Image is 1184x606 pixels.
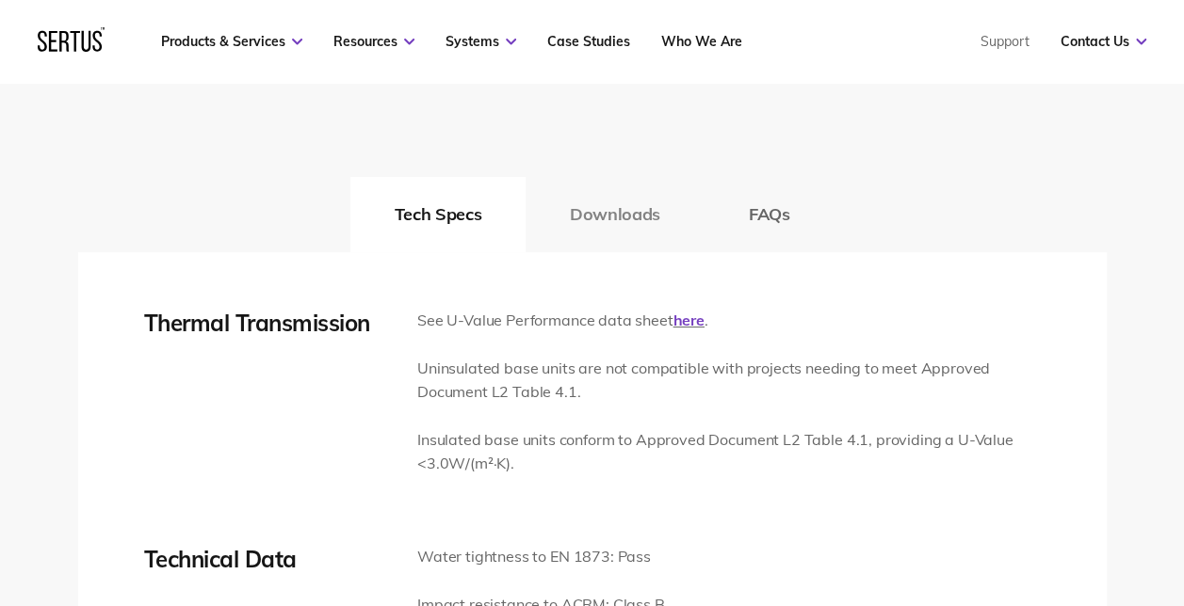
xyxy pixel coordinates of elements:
a: Systems [446,33,516,50]
a: Support [981,33,1030,50]
p: Insulated base units conform to Approved Document L2 Table 4.1, providing a U-Value <3.0W/(m²·K). [417,428,1041,476]
a: here [673,311,704,329]
a: Resources [333,33,414,50]
p: Uninsulated base units are not compatible with projects needing to meet Approved Document L2 Tabl... [417,357,1041,405]
a: Products & Services [161,33,302,50]
p: See U-Value Performance data sheet . [417,309,1041,333]
a: Contact Us [1061,33,1146,50]
p: Water tightness to EN 1873: Pass [417,545,753,569]
div: Thermal Transmission [144,309,389,337]
button: Downloads [526,177,705,252]
button: FAQs [705,177,835,252]
a: Who We Are [661,33,742,50]
a: Case Studies [547,33,630,50]
div: Technical Data [144,545,389,573]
